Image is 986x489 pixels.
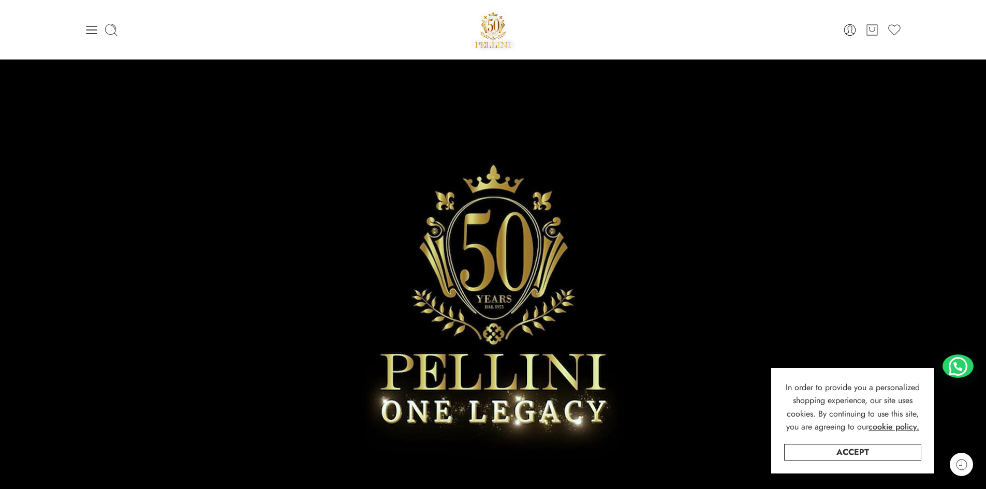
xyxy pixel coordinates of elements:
[887,23,902,37] a: Wishlist
[843,23,857,37] a: Login / Register
[471,8,516,52] img: Pellini
[865,23,879,37] a: Cart
[784,444,921,461] a: Accept
[471,8,516,52] a: Pellini -
[786,381,920,433] span: In order to provide you a personalized shopping experience, our site uses cookies. By continuing ...
[869,420,919,434] a: cookie policy.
